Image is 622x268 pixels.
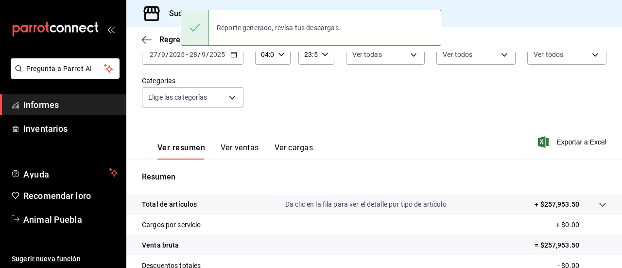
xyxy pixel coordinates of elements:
[142,35,191,44] button: Regresar
[166,51,169,58] font: /
[540,136,606,148] button: Exportar a Excel
[198,51,201,58] font: /
[352,51,382,58] font: Ver todas
[556,138,606,146] font: Exportar a Excel
[209,51,225,58] input: ----
[142,200,197,208] font: Total de artículos
[23,124,68,134] font: Inventarios
[169,9,313,18] font: Sucursal: Animal ([GEOGRAPHIC_DATA])
[169,51,185,58] input: ----
[186,51,188,58] font: -
[11,58,120,79] button: Pregunta a Parrot AI
[201,51,206,58] input: --
[275,143,313,152] font: Ver cargas
[7,71,120,81] a: Pregunta a Parrot AI
[23,214,82,225] font: Animal Puebla
[159,35,191,44] font: Regresar
[12,255,81,263] font: Sugerir nueva función
[142,241,179,249] font: Venta bruta
[285,200,447,208] font: Da clic en la fila para ver el detalle por tipo de artículo
[206,51,209,58] font: /
[23,191,91,201] font: Recomendar loro
[148,93,207,101] font: Elige las categorías
[26,65,92,72] font: Pregunta a Parrot AI
[142,221,201,229] font: Cargos por servicio
[158,51,161,58] font: /
[157,143,313,160] div: pestañas de navegación
[189,51,198,58] input: --
[142,172,175,181] font: Resumen
[535,200,579,208] font: + $257,953.50
[157,143,205,152] font: Ver resumen
[443,51,472,58] font: Ver todos
[23,100,59,110] font: Informes
[534,51,563,58] font: Ver todos
[556,221,579,229] font: + $0.00
[149,51,158,58] input: --
[217,24,341,32] font: Reporte generado, revisa tus descargas.
[23,169,50,179] font: Ayuda
[161,51,166,58] input: --
[107,25,115,33] button: abrir_cajón_menú
[221,143,259,152] font: Ver ventas
[535,241,579,249] font: = $257,953.50
[142,77,175,85] font: Categorías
